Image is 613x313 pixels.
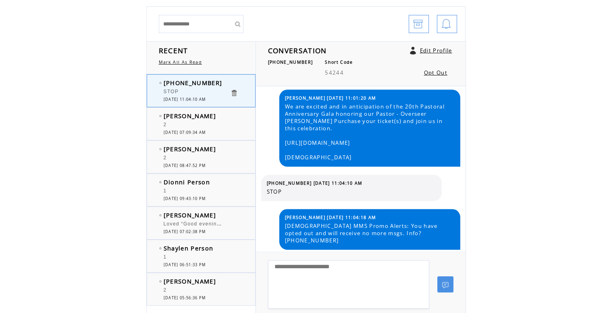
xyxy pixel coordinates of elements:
span: [DATE] 08:47:52 PM [164,163,206,168]
span: 2 [164,122,167,127]
a: Edit Profile [420,47,452,54]
span: [PERSON_NAME] [164,277,216,285]
span: [DATE] 11:04:10 AM [164,97,206,102]
span: RECENT [159,46,188,55]
span: 2 [164,287,167,293]
span: [DATE] 07:09:34 AM [164,130,206,135]
img: bulletEmpty.png [159,115,162,117]
span: 1 [164,254,167,260]
img: bulletEmpty.png [159,82,162,84]
span: [PERSON_NAME] [164,211,216,219]
span: [PERSON_NAME] [DATE] 11:04:18 AM [285,215,376,220]
span: Dionni Person [164,178,210,186]
span: Short Code [325,59,353,65]
span: [PHONE_NUMBER] [164,79,222,87]
img: bulletEmpty.png [159,247,162,249]
span: [PERSON_NAME] [164,145,216,153]
img: bulletEmpty.png [159,148,162,150]
span: [DATE] 05:56:36 PM [164,295,206,300]
span: [PERSON_NAME] [164,112,216,120]
img: bulletEmpty.png [159,214,162,216]
span: [PERSON_NAME] [DATE] 11:01:20 AM [285,95,376,101]
span: Shaylen Person [164,244,214,252]
span: STOP [267,188,436,195]
img: bulletEmpty.png [159,280,162,282]
span: 54244 [325,69,344,76]
img: bell.png [441,15,451,33]
img: archive.png [413,15,423,33]
span: We are excited and in anticipation of the 20th Pastoral Anniversary Gala honoring our Pastor - Ov... [285,103,454,161]
span: [DATE] 07:02:38 PM [164,229,206,234]
img: bulletEmpty.png [159,181,162,183]
span: CONVERSATION [268,46,327,55]
a: Mark All As Read [159,59,202,65]
a: Click to delete these messgaes [230,89,238,97]
span: 1 [164,188,167,194]
span: [PHONE_NUMBER] [DATE] 11:04:10 AM [267,180,363,186]
span: [DEMOGRAPHIC_DATA] MMS Promo Alerts: You have opted out and will receive no more msgs. Info? [PHO... [285,222,454,244]
a: Click to edit user profile [410,47,416,54]
input: Submit [231,15,243,33]
span: 2 [164,155,167,161]
span: [DATE] 09:43:10 PM [164,196,206,201]
span: [DATE] 06:51:33 PM [164,262,206,267]
span: STOP [164,89,179,94]
a: Opt Out [424,69,447,76]
span: [PHONE_NUMBER] [268,59,313,65]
